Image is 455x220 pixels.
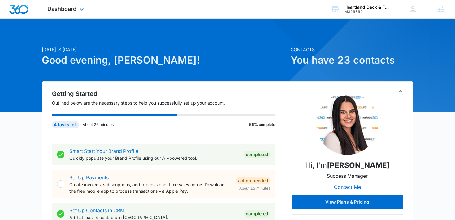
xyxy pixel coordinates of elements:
h2: Getting Started [52,89,283,98]
a: Set Up Payments [69,174,109,181]
img: tab_keywords_by_traffic_grey.svg [62,36,67,41]
p: Quickly populate your Brand Profile using our AI-powered tool. [69,155,239,161]
img: website_grey.svg [10,16,15,21]
div: Domain: [DOMAIN_NAME] [16,16,68,21]
div: Action Needed [236,177,270,184]
div: v 4.0.24 [17,10,30,15]
button: Contact Me [328,180,367,195]
div: Keywords by Traffic [68,37,104,41]
button: View Plans & Pricing [292,195,403,209]
a: Set Up Contacts in CRM [69,207,124,213]
p: [DATE] is [DATE] [42,46,287,53]
strong: [PERSON_NAME] [327,161,390,170]
h1: You have 23 contacts [291,53,413,68]
p: Create invoices, subscriptions, and process one-time sales online. Download the free mobile app t... [69,181,231,194]
span: About 15 minutes [239,186,270,191]
p: Success Manager [327,172,368,180]
div: account name [344,5,390,10]
p: 56% complete [249,122,275,128]
div: 4 tasks left [52,121,79,128]
div: Completed [244,151,270,158]
p: Hi, I'm [305,160,390,171]
button: Toggle Collapse [397,88,404,95]
p: Contacts [291,46,413,53]
h1: Good evening, [PERSON_NAME]! [42,53,287,68]
img: logo_orange.svg [10,10,15,15]
div: Domain Overview [24,37,55,41]
img: tab_domain_overview_orange.svg [17,36,22,41]
a: Smart Start Your Brand Profile [69,148,138,154]
p: About 26 minutes [83,122,114,128]
span: Dashboard [47,6,76,12]
img: Danielle Billington [316,93,378,155]
div: Completed [244,210,270,218]
p: Outlined below are the necessary steps to help you successfully set up your account. [52,100,283,106]
div: account id [344,10,390,14]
